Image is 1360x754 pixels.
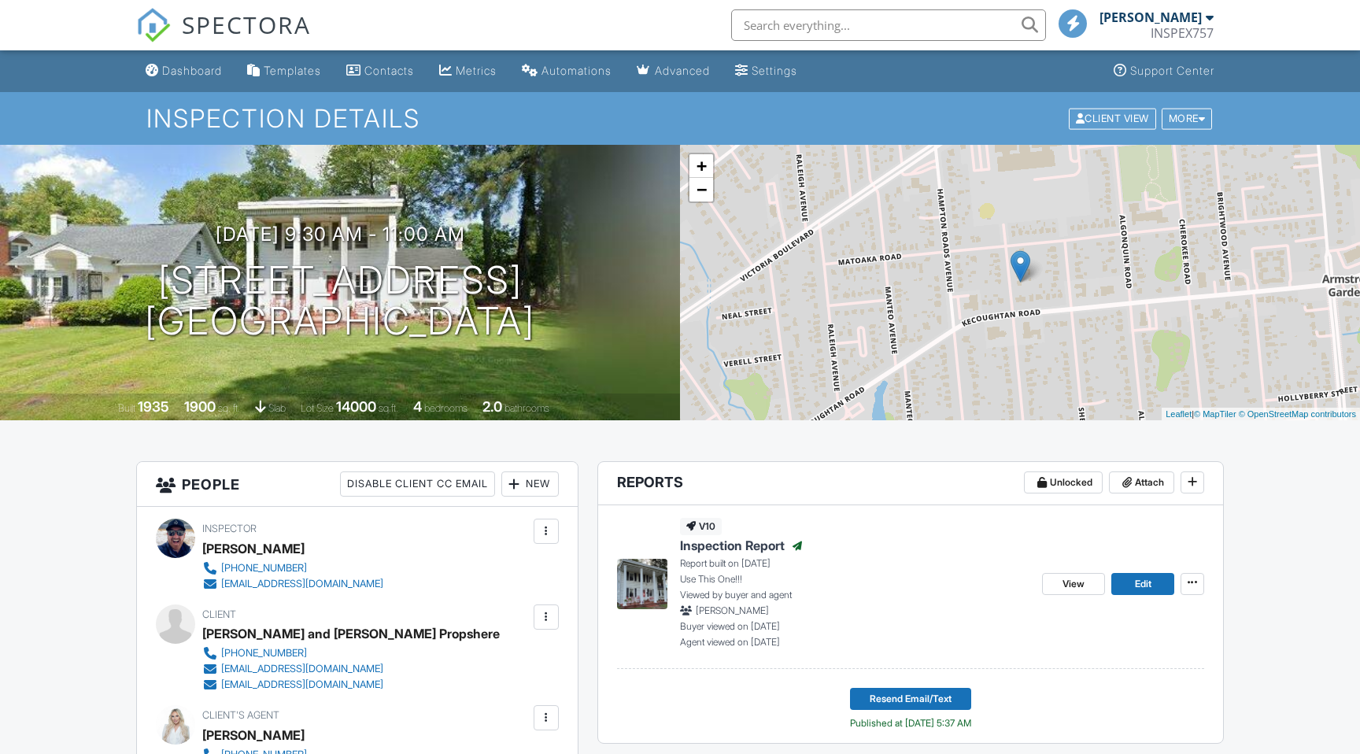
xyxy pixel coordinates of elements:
span: sq.ft. [379,402,398,414]
input: Search everything... [731,9,1046,41]
h3: [DATE] 9:30 am - 11:00 am [216,224,465,245]
a: Contacts [340,57,420,86]
div: [PERSON_NAME] [202,537,305,560]
a: © MapTiler [1194,409,1236,419]
h3: People [137,462,578,507]
span: SPECTORA [182,8,311,41]
img: The Best Home Inspection Software - Spectora [136,8,171,43]
div: [PERSON_NAME] [1099,9,1202,25]
a: Advanced [630,57,716,86]
div: 2.0 [482,398,502,415]
a: Leaflet [1166,409,1192,419]
span: Client [202,608,236,620]
span: Client's Agent [202,709,279,721]
a: [EMAIL_ADDRESS][DOMAIN_NAME] [202,661,487,677]
div: | [1162,408,1360,421]
a: [PERSON_NAME] [202,723,305,747]
div: [PERSON_NAME] and [PERSON_NAME] Propshere [202,622,500,645]
h1: Inspection Details [146,105,1214,132]
a: © OpenStreetMap contributors [1239,409,1356,419]
a: Metrics [433,57,503,86]
div: Support Center [1130,64,1214,77]
span: sq. ft. [218,402,240,414]
div: 1900 [184,398,216,415]
a: Client View [1067,112,1160,124]
a: [EMAIL_ADDRESS][DOMAIN_NAME] [202,677,487,693]
span: bedrooms [424,402,468,414]
a: [EMAIL_ADDRESS][DOMAIN_NAME] [202,576,383,592]
a: Settings [729,57,804,86]
div: New [501,471,559,497]
a: Zoom in [689,154,713,178]
div: Automations [541,64,612,77]
span: Inspector [202,523,257,534]
a: SPECTORA [136,21,311,54]
div: 4 [413,398,422,415]
div: [PHONE_NUMBER] [221,562,307,575]
div: [EMAIL_ADDRESS][DOMAIN_NAME] [221,578,383,590]
div: [EMAIL_ADDRESS][DOMAIN_NAME] [221,663,383,675]
a: Templates [241,57,327,86]
div: Dashboard [162,64,222,77]
a: [PHONE_NUMBER] [202,560,383,576]
div: Advanced [655,64,710,77]
div: Templates [264,64,321,77]
div: [EMAIL_ADDRESS][DOMAIN_NAME] [221,678,383,691]
span: Built [118,402,135,414]
div: Disable Client CC Email [340,471,495,497]
div: [PHONE_NUMBER] [221,647,307,660]
div: Metrics [456,64,497,77]
div: 1935 [138,398,169,415]
a: [PHONE_NUMBER] [202,645,487,661]
div: INSPEX757 [1151,25,1214,41]
a: Support Center [1107,57,1221,86]
a: Dashboard [139,57,228,86]
a: Zoom out [689,178,713,201]
span: slab [268,402,286,414]
div: Contacts [364,64,414,77]
div: Settings [752,64,797,77]
div: Client View [1069,108,1156,129]
a: Automations (Basic) [516,57,618,86]
div: More [1162,108,1213,129]
span: Lot Size [301,402,334,414]
h1: [STREET_ADDRESS] [GEOGRAPHIC_DATA] [145,260,535,343]
span: bathrooms [504,402,549,414]
div: 14000 [336,398,376,415]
